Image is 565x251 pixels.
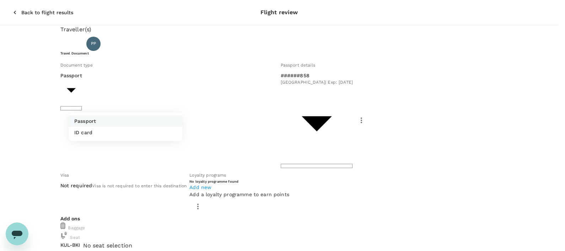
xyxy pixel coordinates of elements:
[281,63,315,68] span: Passport details
[83,241,133,250] div: No seat selection
[103,40,201,48] p: [PERSON_NAME] [PERSON_NAME]
[60,72,82,79] p: Passport
[189,179,289,184] h6: No loyalty programme found
[189,173,226,178] span: Loyalty programs
[92,183,187,188] span: Visa is not required to enter this destination
[60,232,498,241] div: Seat
[60,241,80,249] p: KUL - BKI
[60,182,92,189] p: Not required
[60,63,93,68] span: Document type
[91,40,96,47] span: PP
[60,51,498,56] h6: Travel Document
[60,222,65,229] img: baggage-icon
[21,9,73,16] p: Back to flight results
[281,72,353,79] p: ######858
[260,8,298,17] p: Flight review
[189,192,289,197] span: Add a loyalty programme to earn points
[60,40,84,47] p: Traveller 1 :
[60,173,69,178] span: Visa
[60,222,498,232] div: Baggage
[60,25,498,34] p: Traveller(s)
[60,215,498,222] p: Add ons
[60,232,68,239] img: baggage-icon
[281,79,353,86] span: [GEOGRAPHIC_DATA] | Exp: [DATE]
[74,129,92,136] p: ID card
[74,117,96,125] p: Passport
[6,223,28,245] iframe: Button to launch messaging window
[189,184,211,190] span: Add new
